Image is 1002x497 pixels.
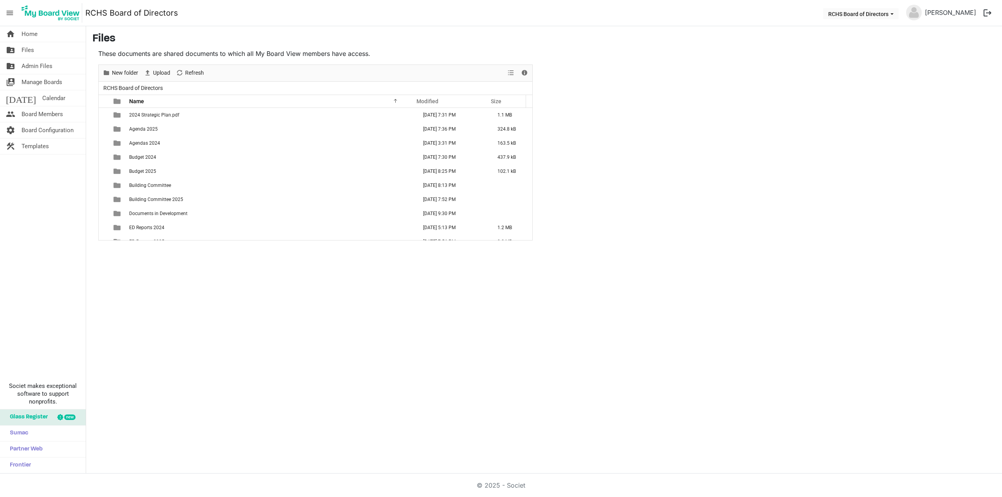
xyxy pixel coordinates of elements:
[127,122,415,136] td: Agenda 2025 is template cell column header Name
[491,98,501,104] span: Size
[506,68,515,78] button: View dropdownbutton
[489,221,532,235] td: 1.2 MB is template cell column header Size
[129,169,156,174] span: Budget 2025
[109,108,127,122] td: is template cell column header type
[415,108,489,122] td: September 25, 2024 7:31 PM column header Modified
[111,68,139,78] span: New folder
[173,65,207,81] div: Refresh
[102,83,164,93] span: RCHS Board of Directors
[99,178,109,192] td: checkbox
[127,235,415,249] td: ED Reports 2025 is template cell column header Name
[6,42,15,58] span: folder_shared
[415,221,489,235] td: September 20, 2024 5:13 PM column header Modified
[823,8,899,19] button: RCHS Board of Directors dropdownbutton
[129,197,183,202] span: Building Committee 2025
[518,65,531,81] div: Details
[184,68,205,78] span: Refresh
[129,98,144,104] span: Name
[129,140,160,146] span: Agendas 2024
[129,239,164,244] span: ED Reports 2025
[415,206,489,221] td: November 27, 2023 9:30 PM column header Modified
[489,122,532,136] td: 324.8 kB is template cell column header Size
[22,122,74,138] span: Board Configuration
[415,136,489,150] td: September 21, 2024 3:31 PM column header Modified
[489,192,532,206] td: is template cell column header Size
[489,136,532,150] td: 163.5 kB is template cell column header Size
[415,235,489,249] td: May 19, 2025 7:56 PM column header Modified
[109,178,127,192] td: is template cell column header type
[489,178,532,192] td: is template cell column header Size
[99,206,109,221] td: checkbox
[6,409,48,425] span: Glass Register
[22,58,52,74] span: Admin Files
[519,68,530,78] button: Details
[129,112,179,118] span: 2024 Strategic Plan.pdf
[109,192,127,206] td: is template cell column header type
[129,183,171,188] span: Building Committee
[109,136,127,150] td: is template cell column header type
[6,58,15,74] span: folder_shared
[127,136,415,150] td: Agendas 2024 is template cell column header Name
[22,106,63,122] span: Board Members
[6,90,36,106] span: [DATE]
[922,5,979,20] a: [PERSON_NAME]
[129,225,164,230] span: ED Reports 2024
[99,164,109,178] td: checkbox
[489,206,532,221] td: is template cell column header Size
[141,65,173,81] div: Upload
[109,206,127,221] td: is template cell column header type
[99,235,109,249] td: checkbox
[99,108,109,122] td: checkbox
[42,90,65,106] span: Calendar
[129,126,158,132] span: Agenda 2025
[477,481,525,489] a: © 2025 - Societ
[109,235,127,249] td: is template cell column header type
[22,26,38,42] span: Home
[6,458,31,473] span: Frontier
[127,192,415,206] td: Building Committee 2025 is template cell column header Name
[6,122,15,138] span: settings
[416,98,438,104] span: Modified
[99,192,109,206] td: checkbox
[415,164,489,178] td: February 01, 2025 8:25 PM column header Modified
[6,26,15,42] span: home
[6,441,43,457] span: Partner Web
[415,178,489,192] td: January 16, 2024 8:13 PM column header Modified
[6,74,15,90] span: switch_account
[2,5,17,20] span: menu
[99,150,109,164] td: checkbox
[127,206,415,221] td: Documents in Development is template cell column header Name
[22,42,34,58] span: Files
[142,68,172,78] button: Upload
[127,150,415,164] td: Budget 2024 is template cell column header Name
[906,5,922,20] img: no-profile-picture.svg
[127,164,415,178] td: Budget 2025 is template cell column header Name
[99,122,109,136] td: checkbox
[415,150,489,164] td: January 15, 2024 7:30 PM column header Modified
[489,164,532,178] td: 102.1 kB is template cell column header Size
[99,221,109,235] td: checkbox
[109,221,127,235] td: is template cell column header type
[979,5,996,21] button: logout
[109,150,127,164] td: is template cell column header type
[6,106,15,122] span: people
[92,32,996,46] h3: Files
[175,68,205,78] button: Refresh
[415,192,489,206] td: February 01, 2025 7:52 PM column header Modified
[22,138,49,154] span: Templates
[100,65,141,81] div: New folder
[489,235,532,249] td: 9.2 MB is template cell column header Size
[152,68,171,78] span: Upload
[85,5,178,21] a: RCHS Board of Directors
[99,136,109,150] td: checkbox
[4,382,82,405] span: Societ makes exceptional software to support nonprofits.
[127,108,415,122] td: 2024 Strategic Plan.pdf is template cell column header Name
[129,211,187,216] span: Documents in Development
[6,425,28,441] span: Sumac
[489,108,532,122] td: 1.1 MB is template cell column header Size
[109,164,127,178] td: is template cell column header type
[64,414,76,420] div: new
[415,122,489,136] td: May 15, 2025 7:36 PM column header Modified
[129,154,156,160] span: Budget 2024
[127,178,415,192] td: Building Committee is template cell column header Name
